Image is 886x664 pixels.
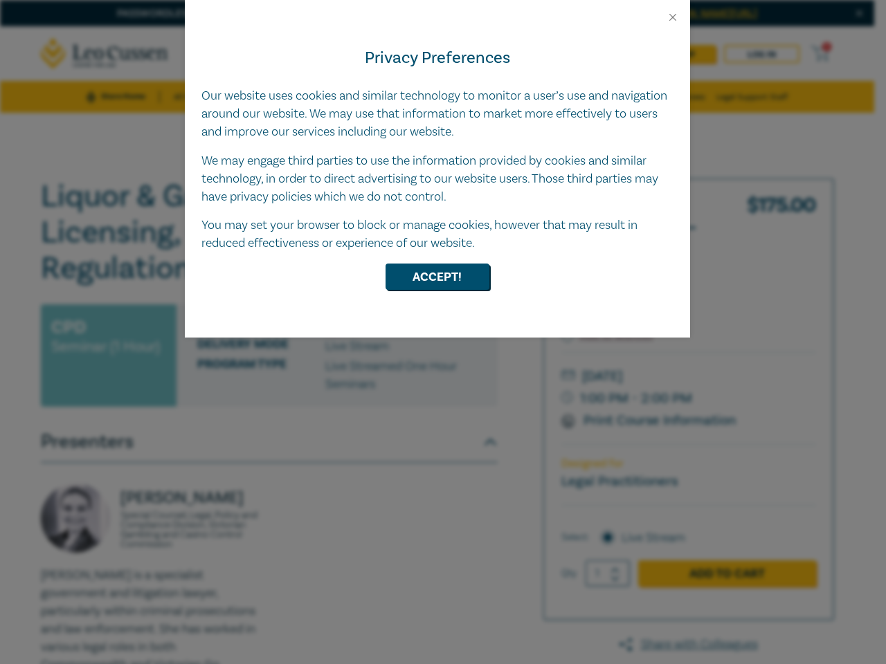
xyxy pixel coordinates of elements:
button: Accept! [386,264,489,290]
p: You may set your browser to block or manage cookies, however that may result in reduced effective... [201,216,673,252]
p: We may engage third parties to use the information provided by cookies and similar technology, in... [201,152,673,206]
button: Close [667,11,679,24]
p: Our website uses cookies and similar technology to monitor a user’s use and navigation around our... [201,87,673,141]
h4: Privacy Preferences [201,46,673,71]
